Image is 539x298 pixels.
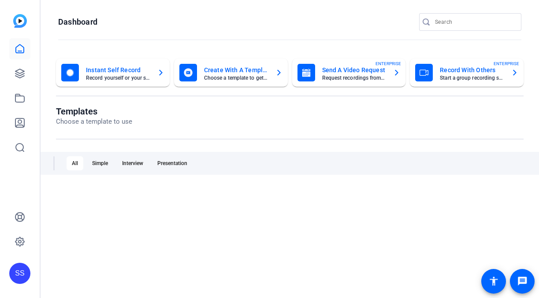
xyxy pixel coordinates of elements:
[9,263,30,284] div: SS
[152,156,193,170] div: Presentation
[517,276,528,287] mat-icon: message
[375,60,401,67] span: ENTERPRISE
[204,75,268,81] mat-card-subtitle: Choose a template to get started
[292,59,406,87] button: Send A Video RequestRequest recordings from anyone, anywhereENTERPRISE
[56,59,170,87] button: Instant Self RecordRecord yourself or your screen
[174,59,288,87] button: Create With A TemplateChoose a template to get started
[87,156,113,170] div: Simple
[322,65,387,75] mat-card-title: Send A Video Request
[58,17,97,27] h1: Dashboard
[13,14,27,28] img: blue-gradient.svg
[435,17,514,27] input: Search
[494,60,519,67] span: ENTERPRISE
[117,156,149,170] div: Interview
[56,117,132,127] p: Choose a template to use
[410,59,524,87] button: Record With OthersStart a group recording sessionENTERPRISE
[86,65,150,75] mat-card-title: Instant Self Record
[67,156,83,170] div: All
[440,75,504,81] mat-card-subtitle: Start a group recording session
[488,276,499,287] mat-icon: accessibility
[56,106,132,117] h1: Templates
[204,65,268,75] mat-card-title: Create With A Template
[322,75,387,81] mat-card-subtitle: Request recordings from anyone, anywhere
[86,75,150,81] mat-card-subtitle: Record yourself or your screen
[440,65,504,75] mat-card-title: Record With Others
